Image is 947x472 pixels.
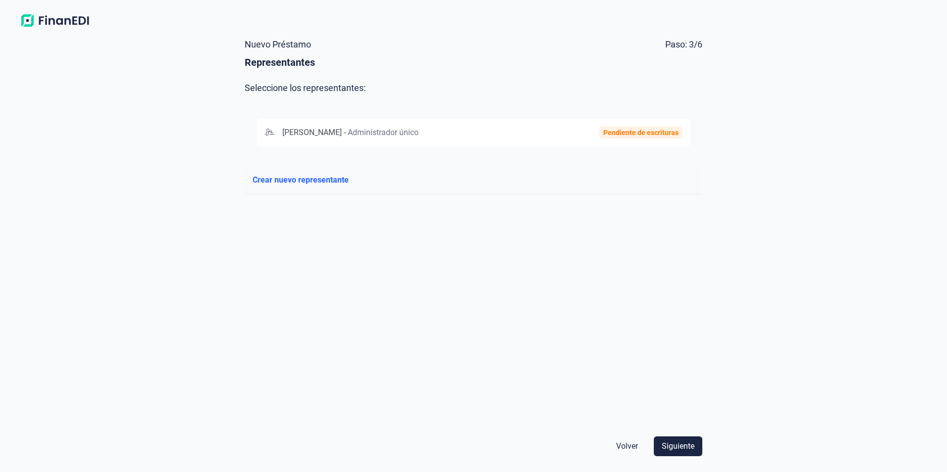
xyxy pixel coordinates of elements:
[654,436,702,456] button: Siguiente
[603,129,679,137] div: Pendiente de escrituras
[344,128,346,137] span: -
[245,56,315,68] b: Representantes
[253,174,349,186] button: Crear nuevo representante
[245,75,702,93] div: Seleccione los representantes:
[608,436,646,456] button: Volver
[348,128,419,137] span: Administrador único
[282,128,342,137] span: [PERSON_NAME]
[245,40,311,49] span: Nuevo Préstamo
[616,440,638,452] span: Volver
[16,12,94,30] img: Logo de aplicación
[257,119,690,146] div: [PERSON_NAME]-Administrador únicoPendiente de escrituras
[665,40,702,49] span: Paso: 3/6
[662,440,694,452] span: Siguiente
